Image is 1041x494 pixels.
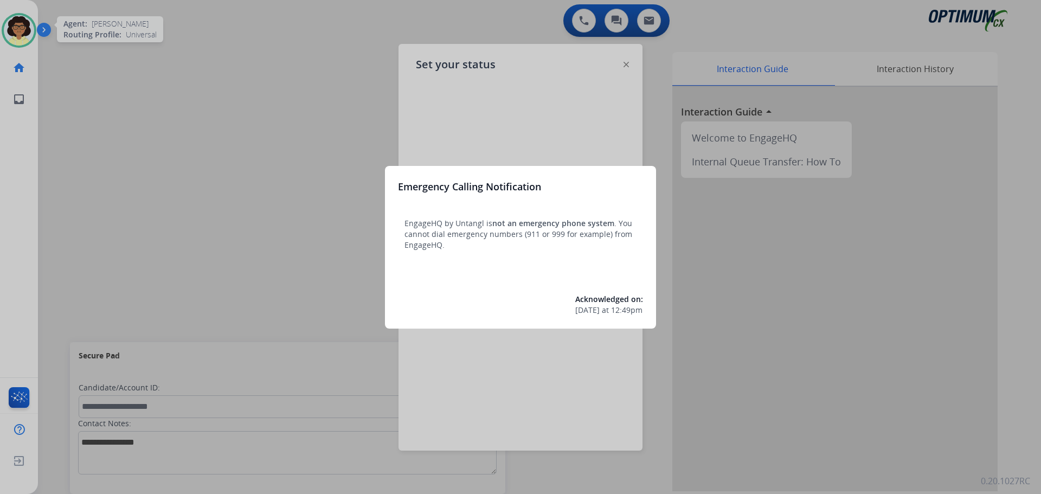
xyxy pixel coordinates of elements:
h3: Emergency Calling Notification [398,179,541,194]
span: [DATE] [575,305,600,316]
p: EngageHQ by Untangl is . You cannot dial emergency numbers (911 or 999 for example) from EngageHQ. [404,218,637,251]
span: 12:49pm [611,305,642,316]
p: 0.20.1027RC [981,474,1030,487]
span: Acknowledged on: [575,294,643,304]
span: not an emergency phone system [492,218,614,228]
div: at [575,305,643,316]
